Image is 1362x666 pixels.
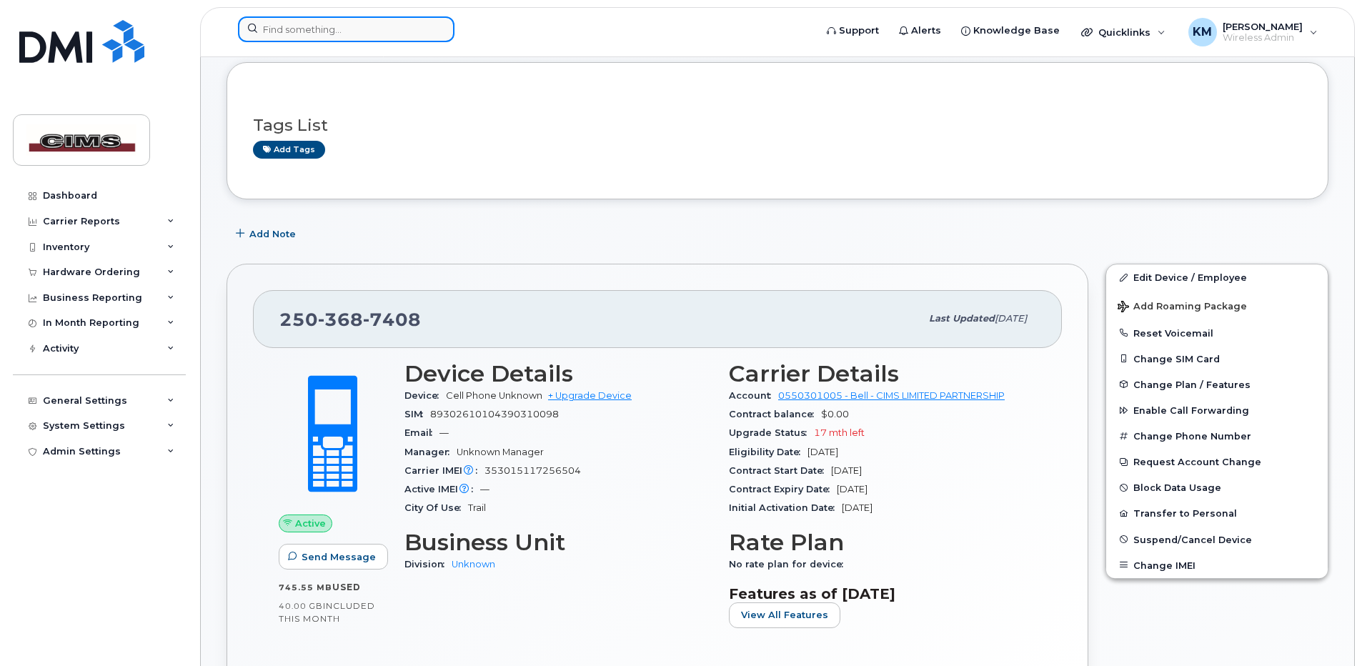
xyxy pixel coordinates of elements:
button: Request Account Change [1106,449,1328,474]
button: Change Phone Number [1106,423,1328,449]
span: [PERSON_NAME] [1223,21,1303,32]
span: Initial Activation Date [729,502,842,513]
span: Unknown Manager [457,447,544,457]
a: + Upgrade Device [548,390,632,401]
div: Quicklinks [1071,18,1175,46]
span: Last updated [929,313,995,324]
span: Email [404,427,439,438]
span: 89302610104390310098 [430,409,559,419]
span: Division [404,559,452,570]
span: [DATE] [842,502,873,513]
h3: Carrier Details [729,361,1036,387]
span: Add Roaming Package [1118,301,1247,314]
a: Add tags [253,141,325,159]
button: Change IMEI [1106,552,1328,578]
span: 353015117256504 [484,465,581,476]
span: Account [729,390,778,401]
span: [DATE] [831,465,862,476]
span: Enable Call Forwarding [1133,405,1249,416]
span: View All Features [741,608,828,622]
span: included this month [279,600,375,624]
span: Support [839,24,879,38]
span: Cell Phone Unknown [446,390,542,401]
span: Send Message [302,550,376,564]
a: Knowledge Base [951,16,1070,45]
a: Unknown [452,559,495,570]
button: Block Data Usage [1106,474,1328,500]
span: 17 mth left [814,427,865,438]
h3: Business Unit [404,530,712,555]
a: 0550301005 - Bell - CIMS LIMITED PARTNERSHIP [778,390,1005,401]
span: Add Note [249,227,296,241]
span: Knowledge Base [973,24,1060,38]
button: Transfer to Personal [1106,500,1328,526]
span: Contract balance [729,409,821,419]
div: Kate Marotto [1178,18,1328,46]
span: SIM [404,409,430,419]
button: Change SIM Card [1106,346,1328,372]
button: View All Features [729,602,840,628]
span: 745.55 MB [279,582,332,592]
span: 7408 [363,309,421,330]
span: Active IMEI [404,484,480,494]
span: $0.00 [821,409,849,419]
span: [DATE] [807,447,838,457]
button: Enable Call Forwarding [1106,397,1328,423]
h3: Rate Plan [729,530,1036,555]
span: Wireless Admin [1223,32,1303,44]
span: No rate plan for device [729,559,850,570]
button: Change Plan / Features [1106,372,1328,397]
a: Support [817,16,889,45]
span: Alerts [911,24,941,38]
span: 40.00 GB [279,601,323,611]
span: Carrier IMEI [404,465,484,476]
span: Quicklinks [1098,26,1150,38]
span: Upgrade Status [729,427,814,438]
h3: Features as of [DATE] [729,585,1036,602]
span: Device [404,390,446,401]
span: [DATE] [837,484,868,494]
span: used [332,582,361,592]
h3: Tags List [253,116,1302,134]
span: Contract Expiry Date [729,484,837,494]
span: Trail [468,502,486,513]
button: Reset Voicemail [1106,320,1328,346]
span: KM [1193,24,1212,41]
span: City Of Use [404,502,468,513]
span: Active [295,517,326,530]
h3: Device Details [404,361,712,387]
a: Edit Device / Employee [1106,264,1328,290]
span: — [480,484,489,494]
span: Manager [404,447,457,457]
span: Change Plan / Features [1133,379,1251,389]
button: Suspend/Cancel Device [1106,527,1328,552]
button: Add Note [227,221,308,247]
button: Send Message [279,544,388,570]
span: — [439,427,449,438]
span: 368 [318,309,363,330]
span: Eligibility Date [729,447,807,457]
span: Contract Start Date [729,465,831,476]
button: Add Roaming Package [1106,291,1328,320]
a: Alerts [889,16,951,45]
span: [DATE] [995,313,1027,324]
span: Suspend/Cancel Device [1133,534,1252,545]
input: Find something... [238,16,454,42]
span: 250 [279,309,421,330]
